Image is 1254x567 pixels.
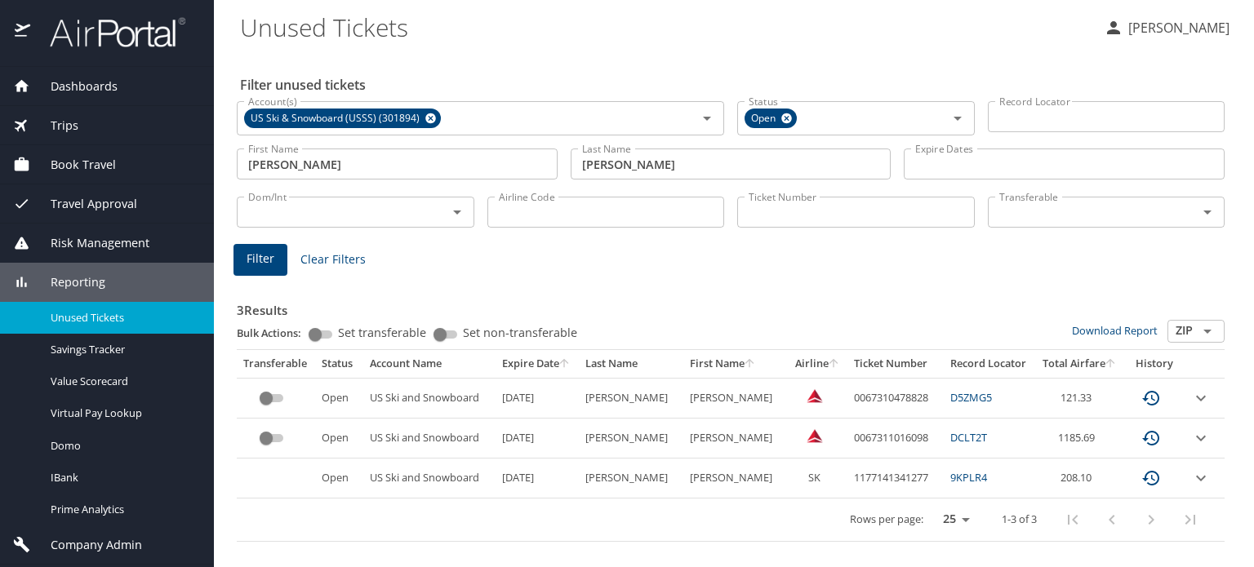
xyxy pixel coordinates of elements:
[30,273,105,291] span: Reporting
[1072,323,1158,338] a: Download Report
[944,350,1035,378] th: Record Locator
[579,458,683,498] td: [PERSON_NAME]
[363,419,496,458] td: US Ski and Snowboard
[30,536,142,554] span: Company Admin
[51,342,194,357] span: Savings Tracker
[1191,468,1211,488] button: expand row
[1191,428,1211,448] button: expand row
[950,390,992,405] a: D5ZMG5
[579,378,683,418] td: [PERSON_NAME]
[847,378,944,418] td: 0067310478828
[30,78,118,95] span: Dashboards
[51,502,194,517] span: Prime Analytics
[1097,13,1236,42] button: [PERSON_NAME]
[1034,378,1124,418] td: 121.33
[946,107,969,130] button: Open
[850,514,923,525] p: Rows per page:
[32,16,185,48] img: airportal-logo.png
[294,245,372,275] button: Clear Filters
[1124,350,1185,378] th: History
[240,72,1228,98] h2: Filter unused tickets
[683,419,788,458] td: [PERSON_NAME]
[315,350,362,378] th: Status
[579,419,683,458] td: [PERSON_NAME]
[1034,419,1124,458] td: 1185.69
[829,359,840,370] button: sort
[51,310,194,326] span: Unused Tickets
[847,350,944,378] th: Ticket Number
[463,327,577,339] span: Set non-transferable
[363,458,496,498] td: US Ski and Snowboard
[315,458,362,498] td: Open
[496,378,579,418] td: [DATE]
[237,291,1225,320] h3: 3 Results
[363,350,496,378] th: Account Name
[745,109,797,128] div: Open
[1034,350,1124,378] th: Total Airfare
[244,110,429,127] span: US Ski & Snowboard (USSS) (301894)
[807,388,823,404] img: Delta Airlines
[696,107,718,130] button: Open
[496,350,579,378] th: Expire Date
[847,419,944,458] td: 0067311016098
[808,470,820,485] span: SK
[559,359,571,370] button: sort
[788,350,847,378] th: Airline
[950,470,987,485] a: 9KPLR4
[237,326,314,340] p: Bulk Actions:
[240,2,1091,52] h1: Unused Tickets
[807,427,823,444] img: Delta Airlines
[683,350,788,378] th: First Name
[1196,320,1219,343] button: Open
[15,16,32,48] img: icon-airportal.png
[1002,514,1037,525] p: 1-3 of 3
[847,458,944,498] td: 1177141341277
[51,405,194,421] span: Virtual Pay Lookup
[496,458,579,498] td: [DATE]
[51,374,194,389] span: Value Scorecard
[237,350,1225,542] table: custom pagination table
[51,438,194,454] span: Domo
[30,117,78,135] span: Trips
[233,244,287,276] button: Filter
[315,419,362,458] td: Open
[446,201,469,224] button: Open
[496,419,579,458] td: [DATE]
[683,378,788,418] td: [PERSON_NAME]
[30,156,116,174] span: Book Travel
[1196,201,1219,224] button: Open
[363,378,496,418] td: US Ski and Snowboard
[1123,18,1230,38] p: [PERSON_NAME]
[30,234,149,252] span: Risk Management
[1034,458,1124,498] td: 208.10
[315,378,362,418] td: Open
[30,195,137,213] span: Travel Approval
[243,357,309,371] div: Transferable
[1191,388,1211,408] button: expand row
[683,458,788,498] td: [PERSON_NAME]
[579,350,683,378] th: Last Name
[244,109,441,128] div: US Ski & Snowboard (USSS) (301894)
[247,249,274,269] span: Filter
[51,470,194,485] span: IBank
[1105,359,1117,370] button: sort
[930,507,976,532] select: rows per page
[300,250,366,270] span: Clear Filters
[950,430,987,445] a: DCLT2T
[745,110,785,127] span: Open
[338,327,426,339] span: Set transferable
[745,359,756,370] button: sort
